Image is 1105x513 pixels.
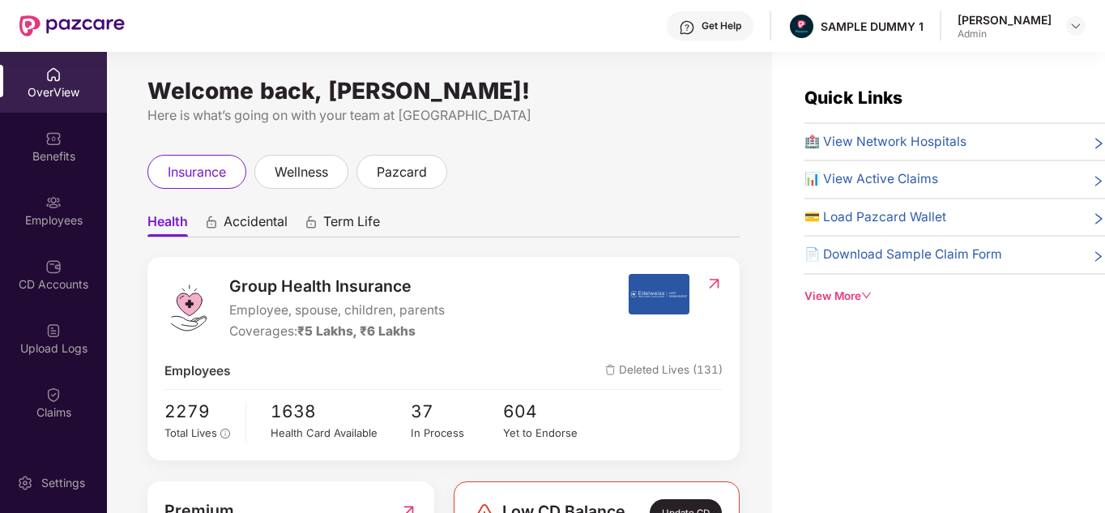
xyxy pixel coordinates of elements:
[164,361,231,381] span: Employees
[804,207,946,227] span: 💳 Load Pazcard Wallet
[821,19,924,34] div: SAMPLE DUMMY 1
[164,284,213,332] img: logo
[629,274,689,314] img: insurerIcon
[1092,248,1105,264] span: right
[204,215,219,229] div: animation
[804,288,1105,305] div: View More
[297,323,416,339] span: ₹5 Lakhs, ₹6 Lakhs
[147,213,188,237] span: Health
[224,213,288,237] span: Accidental
[45,323,62,339] img: svg+xml;base64,PHN2ZyBpZD0iVXBsb2FkX0xvZ3MiIGRhdGEtbmFtZT0iVXBsb2FkIExvZ3MiIHhtbG5zPSJodHRwOi8vd3...
[168,162,226,182] span: insurance
[229,274,445,299] span: Group Health Insurance
[605,361,723,381] span: Deleted Lives (131)
[229,322,445,341] div: Coverages:
[377,162,427,182] span: pazcard
[147,105,740,126] div: Here is what’s going on with your team at [GEOGRAPHIC_DATA]
[164,426,217,439] span: Total Lives
[304,215,318,229] div: animation
[411,425,504,442] div: In Process
[804,132,966,152] span: 🏥 View Network Hospitals
[503,398,596,425] span: 604
[19,15,125,36] img: New Pazcare Logo
[804,169,938,189] span: 📊 View Active Claims
[702,19,741,32] div: Get Help
[790,15,813,38] img: Pazcare_Alternative_logo-01-01.png
[275,162,328,182] span: wellness
[1069,19,1082,32] img: svg+xml;base64,PHN2ZyBpZD0iRHJvcGRvd24tMzJ4MzIiIHhtbG5zPSJodHRwOi8vd3d3LnczLm9yZy8yMDAwL3N2ZyIgd2...
[1092,173,1105,189] span: right
[605,365,616,375] img: deleteIcon
[45,66,62,83] img: svg+xml;base64,PHN2ZyBpZD0iSG9tZSIgeG1sbnM9Imh0dHA6Ly93d3cudzMub3JnLzIwMDAvc3ZnIiB3aWR0aD0iMjAiIG...
[804,88,902,108] span: Quick Links
[45,451,62,467] img: svg+xml;base64,PHN2ZyBpZD0iQ2xhaW0iIHhtbG5zPSJodHRwOi8vd3d3LnczLm9yZy8yMDAwL3N2ZyIgd2lkdGg9IjIwIi...
[958,28,1052,41] div: Admin
[679,19,695,36] img: svg+xml;base64,PHN2ZyBpZD0iSGVscC0zMngzMiIgeG1sbnM9Imh0dHA6Ly93d3cudzMub3JnLzIwMDAvc3ZnIiB3aWR0aD...
[411,398,504,425] span: 37
[271,398,410,425] span: 1638
[706,276,723,292] img: RedirectIcon
[45,130,62,147] img: svg+xml;base64,PHN2ZyBpZD0iQmVuZWZpdHMiIHhtbG5zPSJodHRwOi8vd3d3LnczLm9yZy8yMDAwL3N2ZyIgd2lkdGg9Ij...
[861,290,872,301] span: down
[958,12,1052,28] div: [PERSON_NAME]
[36,475,90,491] div: Settings
[45,259,62,275] img: svg+xml;base64,PHN2ZyBpZD0iQ0RfQWNjb3VudHMiIGRhdGEtbmFtZT0iQ0QgQWNjb3VudHMiIHhtbG5zPSJodHRwOi8vd3...
[323,213,380,237] span: Term Life
[503,425,596,442] div: Yet to Endorse
[1092,211,1105,227] span: right
[45,387,62,403] img: svg+xml;base64,PHN2ZyBpZD0iQ2xhaW0iIHhtbG5zPSJodHRwOi8vd3d3LnczLm9yZy8yMDAwL3N2ZyIgd2lkdGg9IjIwIi...
[147,84,740,97] div: Welcome back, [PERSON_NAME]!
[1092,135,1105,152] span: right
[45,195,62,211] img: svg+xml;base64,PHN2ZyBpZD0iRW1wbG95ZWVzIiB4bWxucz0iaHR0cDovL3d3dy53My5vcmcvMjAwMC9zdmciIHdpZHRoPS...
[804,245,1002,264] span: 📄 Download Sample Claim Form
[17,475,33,491] img: svg+xml;base64,PHN2ZyBpZD0iU2V0dGluZy0yMHgyMCIgeG1sbnM9Imh0dHA6Ly93d3cudzMub3JnLzIwMDAvc3ZnIiB3aW...
[164,398,234,425] span: 2279
[229,301,445,320] span: Employee, spouse, children, parents
[271,425,410,442] div: Health Card Available
[220,429,230,438] span: info-circle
